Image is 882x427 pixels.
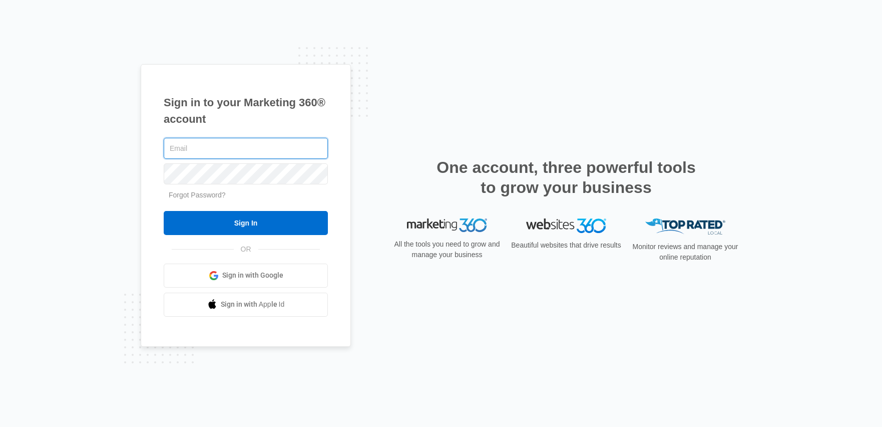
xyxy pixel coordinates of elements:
[164,138,328,159] input: Email
[164,293,328,317] a: Sign in with Apple Id
[164,94,328,127] h1: Sign in to your Marketing 360® account
[433,157,699,197] h2: One account, three powerful tools to grow your business
[645,219,725,235] img: Top Rated Local
[510,240,622,251] p: Beautiful websites that drive results
[526,219,606,233] img: Websites 360
[629,242,741,263] p: Monitor reviews and manage your online reputation
[391,239,503,260] p: All the tools you need to grow and manage your business
[164,211,328,235] input: Sign In
[164,264,328,288] a: Sign in with Google
[169,191,226,199] a: Forgot Password?
[222,270,283,281] span: Sign in with Google
[407,219,487,233] img: Marketing 360
[234,244,258,255] span: OR
[221,299,285,310] span: Sign in with Apple Id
